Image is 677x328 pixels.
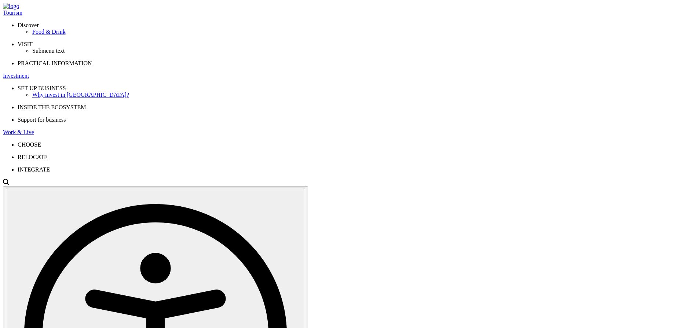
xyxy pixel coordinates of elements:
[3,73,674,79] a: Investment
[18,117,66,123] span: Support for business
[32,29,674,35] a: Food & Drink
[18,104,86,110] span: INSIDE THE ECOSYSTEM
[18,22,39,28] span: Discover
[3,10,674,16] a: Tourism
[18,141,41,148] span: CHOOSE
[18,60,92,66] span: PRACTICAL INFORMATION
[18,85,66,91] span: SET UP BUSINESS
[18,166,50,173] span: INTEGRATE
[18,154,48,160] span: RELOCATE
[32,92,674,98] a: Why invest in [GEOGRAPHIC_DATA]?
[3,10,674,173] nav: Primary navigation
[18,41,33,47] span: VISIT
[3,180,9,186] a: Open search modal
[3,3,19,10] img: logo
[32,48,65,54] span: Submenu text
[3,129,674,136] a: Work & Live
